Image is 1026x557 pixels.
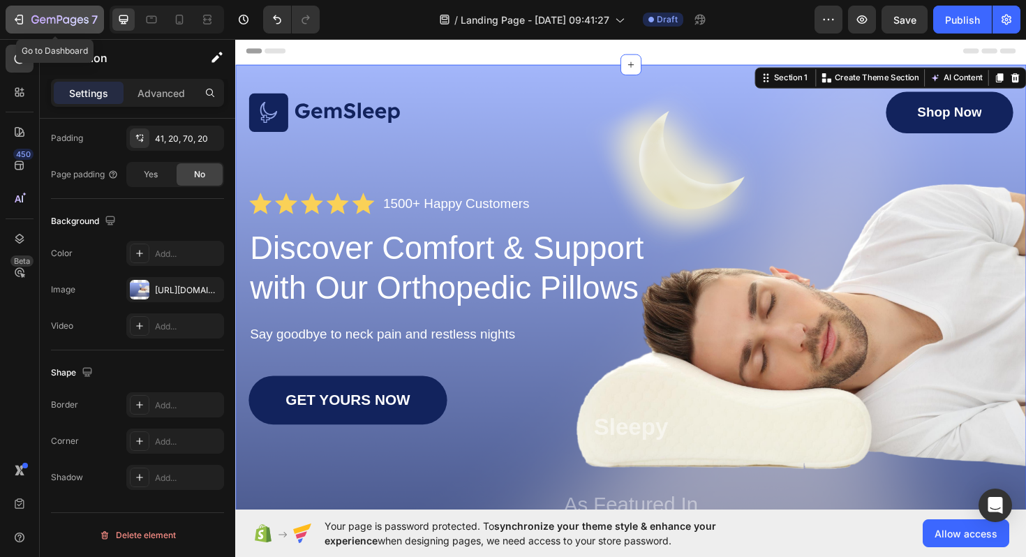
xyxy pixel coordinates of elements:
[51,132,83,144] div: Padding
[194,168,205,181] span: No
[634,36,724,49] p: Create Theme Section
[235,38,1026,511] iframe: Design area
[657,13,678,26] span: Draft
[935,526,997,541] span: Allow access
[945,13,980,27] div: Publish
[893,14,916,26] span: Save
[53,374,185,394] p: GET YOURS NOW
[882,6,928,34] button: Save
[15,482,822,509] p: As Featured In
[155,248,221,260] div: Add...
[155,284,221,297] div: [URL][DOMAIN_NAME]
[144,168,158,181] span: Yes
[6,6,104,34] button: 7
[461,13,609,27] span: Landing Page - [DATE] 09:41:27
[325,520,716,547] span: synchronize your theme style & enhance your experience
[51,212,119,231] div: Background
[325,519,771,548] span: Your page is password protected. To when designing pages, we need access to your store password.
[51,471,83,484] div: Shadow
[155,320,221,333] div: Add...
[51,168,119,181] div: Page padding
[14,201,452,288] h1: Discover Comfort & Support with Our Orthopedic Pillows
[10,255,34,267] div: Beta
[68,50,182,66] p: Section
[13,149,34,160] div: 450
[155,399,221,412] div: Add...
[733,34,794,51] button: AI Content
[689,57,824,101] a: Shop Now
[51,283,75,296] div: Image
[99,527,176,544] div: Delete element
[722,70,791,88] p: Shop Now
[263,6,320,34] div: Undo/Redo
[51,399,78,411] div: Border
[933,6,992,34] button: Publish
[923,519,1009,547] button: Allow access
[15,305,822,322] p: Say goodbye to neck pain and restless nights
[155,472,221,484] div: Add...
[51,247,73,260] div: Color
[156,167,311,184] p: 1500+ Happy Customers
[155,436,221,448] div: Add...
[51,435,79,447] div: Corner
[14,358,224,410] a: GET YOURS NOW
[979,489,1012,522] div: Open Intercom Messenger
[91,11,98,28] p: 7
[567,36,609,49] div: Section 1
[51,320,73,332] div: Video
[69,86,108,101] p: Settings
[15,397,822,428] p: Sleepy
[155,133,221,145] div: 41, 20, 70, 20
[51,364,96,383] div: Shape
[137,86,185,101] p: Advanced
[454,13,458,27] span: /
[51,524,224,547] button: Delete element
